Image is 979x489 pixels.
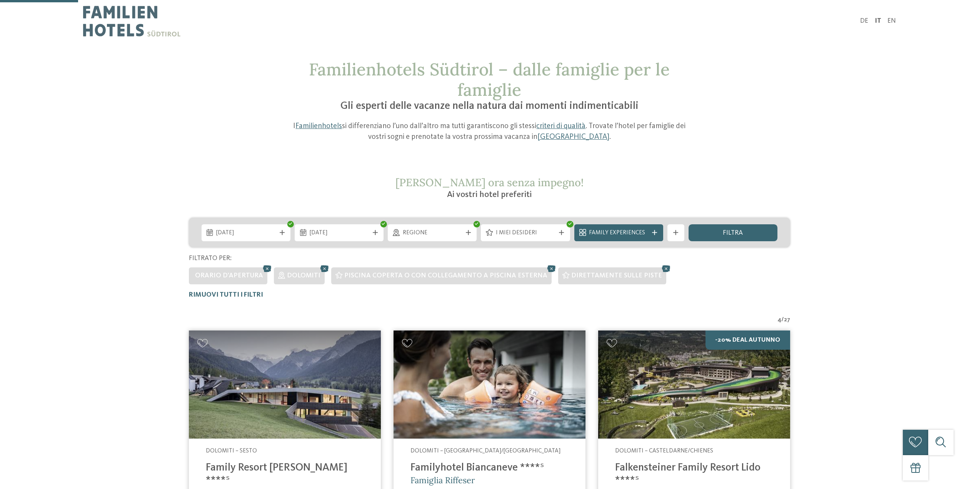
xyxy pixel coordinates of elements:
span: I miei desideri [496,229,555,237]
a: DE [860,18,868,24]
p: I si differenziano l’uno dall’altro ma tutti garantiscono gli stessi . Trovate l’hotel per famigl... [289,121,691,142]
img: Cercate un hotel per famiglie? Qui troverete solo i migliori! [394,330,585,439]
a: criteri di qualità [536,122,585,130]
img: Cercate un hotel per famiglie? Qui troverete solo i migliori! [598,330,790,439]
span: [DATE] [310,229,369,237]
img: Family Resort Rainer ****ˢ [189,330,381,439]
span: Gli esperti delle vacanze nella natura dai momenti indimenticabili [340,101,639,112]
span: 4 [777,316,781,324]
span: 27 [784,316,790,324]
a: IT [875,18,881,24]
span: Familienhotels Südtirol – dalle famiglie per le famiglie [309,58,670,100]
span: filtra [723,230,743,237]
span: Regione [403,229,462,237]
span: Dolomiti – [GEOGRAPHIC_DATA]/[GEOGRAPHIC_DATA] [410,448,560,454]
span: Dolomiti – Casteldarne/Chienes [615,448,713,454]
span: / [781,316,784,324]
span: Family Experiences [589,229,648,237]
a: Familienhotels [295,122,342,130]
span: Direttamente sulle piste [571,272,662,279]
span: Dolomiti – Sesto [206,448,257,454]
span: Ai vostri hotel preferiti [447,190,532,199]
span: [DATE] [216,229,275,237]
span: Famiglia Riffeser [410,475,475,486]
span: Filtrato per: [189,255,232,262]
h4: Familyhotel Biancaneve ****ˢ [410,462,569,474]
span: Orario d'apertura [195,272,263,279]
a: [GEOGRAPHIC_DATA] [537,133,609,141]
span: [PERSON_NAME] ora senza impegno! [395,175,584,189]
h4: Falkensteiner Family Resort Lido ****ˢ [615,462,773,487]
span: Dolomiti [287,272,320,279]
span: Rimuovi tutti i filtri [189,292,263,298]
span: Piscina coperta o con collegamento a piscina esterna [344,272,547,279]
h4: Family Resort [PERSON_NAME] ****ˢ [206,462,364,487]
a: EN [887,18,896,24]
